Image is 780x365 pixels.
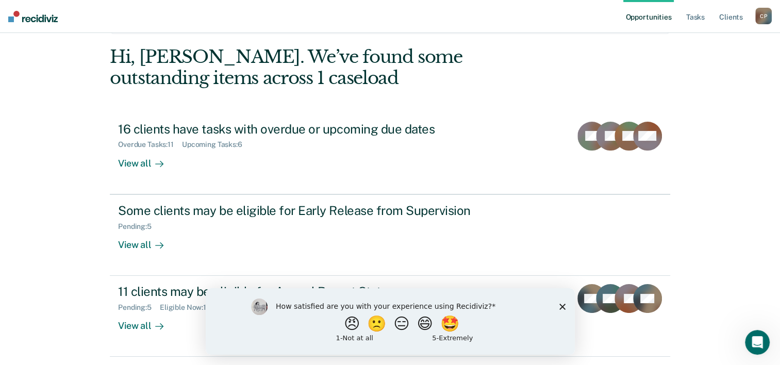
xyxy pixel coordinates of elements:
div: Hi, [PERSON_NAME]. We’ve found some outstanding items across 1 caseload [110,46,558,89]
iframe: Survey by Kim from Recidiviz [206,288,575,355]
button: CP [755,8,772,24]
div: Pending : 5 [118,303,160,312]
div: View all [118,149,176,169]
div: View all [118,312,176,332]
div: View all [118,230,176,251]
div: Some clients may be eligible for Early Release from Supervision [118,203,480,218]
div: Upcoming Tasks : 6 [182,140,251,149]
div: C P [755,8,772,24]
div: 11 clients may be eligible for Annual Report Status [118,284,480,299]
a: Some clients may be eligible for Early Release from SupervisionPending:5View all [110,194,670,276]
div: 16 clients have tasks with overdue or upcoming due dates [118,122,480,137]
iframe: Intercom live chat [745,330,770,355]
a: 16 clients have tasks with overdue or upcoming due datesOverdue Tasks:11Upcoming Tasks:6View all [110,113,670,194]
div: Pending : 5 [118,222,160,231]
a: 11 clients may be eligible for Annual Report StatusPending:5Eligible Now:11View all [110,276,670,357]
div: Overdue Tasks : 11 [118,140,182,149]
img: Recidiviz [8,11,58,22]
div: Eligible Now : 11 [160,303,218,312]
